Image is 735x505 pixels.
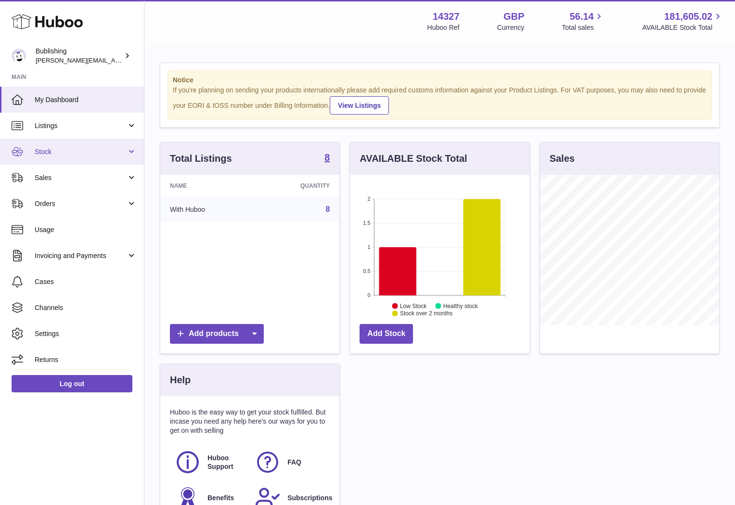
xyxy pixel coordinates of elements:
[255,175,339,197] th: Quantity
[363,268,371,274] text: 0.5
[325,205,330,213] a: 8
[360,152,467,165] h3: AVAILABLE Stock Total
[35,329,137,338] span: Settings
[173,76,707,85] strong: Notice
[255,449,325,475] a: FAQ
[330,96,389,115] a: View Listings
[35,121,127,130] span: Listings
[35,303,137,312] span: Channels
[363,220,371,226] text: 1.5
[170,324,264,344] a: Add products
[400,310,452,317] text: Stock over 2 months
[427,23,460,32] div: Huboo Ref
[550,152,575,165] h3: Sales
[503,10,524,23] strong: GBP
[12,49,26,63] img: hamza@bublishing.com
[35,147,127,156] span: Stock
[664,10,712,23] span: 181,605.02
[287,458,301,467] span: FAQ
[569,10,593,23] span: 56.14
[12,375,132,392] a: Log out
[160,197,255,222] td: With Huboo
[160,175,255,197] th: Name
[642,23,723,32] span: AVAILABLE Stock Total
[170,408,330,435] p: Huboo is the easy way to get your stock fulfilled. But incase you need any help here's our ways f...
[368,292,371,298] text: 0
[497,23,525,32] div: Currency
[35,277,137,286] span: Cases
[35,225,137,234] span: Usage
[35,95,137,104] span: My Dashboard
[642,10,723,32] a: 181,605.02 AVAILABLE Stock Total
[175,449,245,475] a: Huboo Support
[443,302,478,309] text: Healthy stock
[324,153,330,162] strong: 8
[207,453,244,472] span: Huboo Support
[35,355,137,364] span: Returns
[35,251,127,260] span: Invoicing and Payments
[35,199,127,208] span: Orders
[170,152,232,165] h3: Total Listings
[562,23,605,32] span: Total sales
[562,10,605,32] a: 56.14 Total sales
[368,244,371,250] text: 1
[360,324,413,344] a: Add Stock
[35,173,127,182] span: Sales
[173,86,707,115] div: If you're planning on sending your products internationally please add required customs informati...
[368,196,371,202] text: 2
[324,153,330,164] a: 8
[287,493,332,503] span: Subscriptions
[170,374,191,387] h3: Help
[207,493,234,503] span: Benefits
[433,10,460,23] strong: 14327
[36,56,193,64] span: [PERSON_NAME][EMAIL_ADDRESS][DOMAIN_NAME]
[400,302,427,309] text: Low Stock
[36,47,122,65] div: Bublishing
